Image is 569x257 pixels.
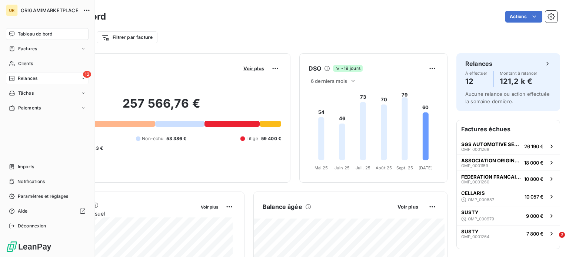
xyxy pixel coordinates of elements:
[18,31,52,37] span: Tableau de bord
[246,135,258,142] span: Litige
[461,234,489,239] span: OMP_0001264
[457,138,560,154] button: SGS AUTOMOTIVE SERVICESOMP_000126826 190 €
[333,65,362,72] span: -19 jours
[17,178,45,185] span: Notifications
[461,180,489,184] span: OMP_0001260
[263,202,302,211] h6: Balance âgée
[457,187,560,206] button: CELLARISOMP_00088710 057 €
[461,141,521,147] span: SGS AUTOMOTIVE SERVICES
[315,165,328,170] tspan: Mai 25
[21,7,79,13] span: ORIGAMIMARKETPLACE
[142,135,163,142] span: Non-échu
[201,204,218,210] span: Voir plus
[461,147,489,152] span: OMP_0001268
[166,135,186,142] span: 53 386 €
[457,225,560,241] button: SUSTYOMP_00012647 800 €
[457,206,560,225] button: SUSTYOMP_0009799 000 €
[524,160,543,166] span: 18 000 €
[461,190,485,196] span: CELLARIS
[559,232,565,238] span: 2
[524,176,543,182] span: 10 800 €
[461,163,488,168] span: OMP_0001159
[199,203,220,210] button: Voir plus
[468,197,494,202] span: OMP_000887
[356,165,370,170] tspan: Juil. 25
[396,165,413,170] tspan: Sept. 25
[397,204,418,210] span: Voir plus
[18,75,37,82] span: Relances
[461,174,521,180] span: FEDERATION FRANCAISE DE TENNIS
[42,210,196,217] span: Chiffre d'affaires mensuel
[18,208,28,214] span: Aide
[6,241,52,253] img: Logo LeanPay
[241,65,266,72] button: Voir plus
[461,158,521,163] span: ASSOCIATION ORIGINE FRANCE GARANTIE
[6,205,89,217] a: Aide
[544,232,562,250] iframe: Intercom live chat
[376,165,392,170] tspan: Août 25
[18,193,68,200] span: Paramètres et réglages
[461,229,479,234] span: SUSTY
[465,75,488,87] h4: 12
[18,60,33,67] span: Clients
[18,105,41,111] span: Paiements
[461,209,479,215] span: SUSTY
[465,59,492,68] h6: Relances
[465,91,550,104] span: Aucune relance ou action effectuée la semaine dernière.
[526,213,543,219] span: 9 000 €
[18,90,34,97] span: Tâches
[97,31,157,43] button: Filtrer par facture
[419,165,433,170] tspan: [DATE]
[465,71,488,75] span: À effectuer
[18,163,34,170] span: Imports
[18,45,37,52] span: Factures
[500,71,538,75] span: Montant à relancer
[457,120,560,138] h6: Factures échues
[525,194,543,200] span: 10 057 €
[335,165,350,170] tspan: Juin 25
[468,217,494,221] span: OMP_000979
[18,223,46,229] span: Déconnexion
[395,203,420,210] button: Voir plus
[457,154,560,170] button: ASSOCIATION ORIGINE FRANCE GARANTIEOMP_000115918 000 €
[309,64,321,73] h6: DSO
[261,135,281,142] span: 59 400 €
[243,65,264,71] span: Voir plus
[6,4,18,16] div: OR
[500,75,538,87] h4: 121,2 k €
[42,96,281,118] h2: 257 566,76 €
[83,71,91,78] span: 12
[505,11,542,23] button: Actions
[457,170,560,187] button: FEDERATION FRANCAISE DE TENNISOMP_000126010 800 €
[311,78,347,84] span: 6 derniers mois
[524,143,543,149] span: 26 190 €
[526,231,543,237] span: 7 800 €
